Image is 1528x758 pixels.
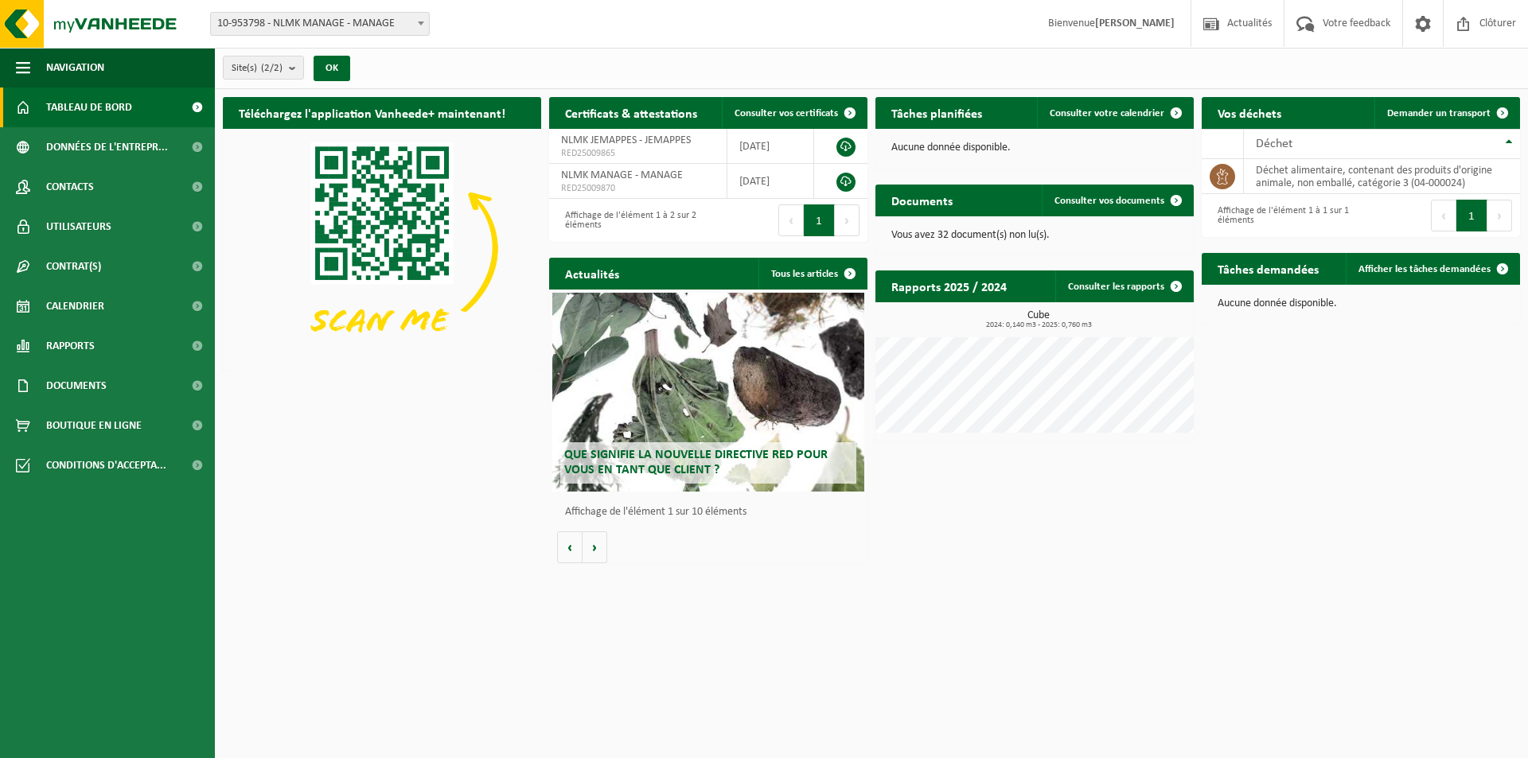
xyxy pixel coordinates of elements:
span: Demander un transport [1387,108,1491,119]
span: Calendrier [46,286,104,326]
button: Vorige [557,531,583,563]
span: NLMK JEMAPPES - JEMAPPES [561,134,691,146]
strong: [PERSON_NAME] [1095,17,1175,29]
a: Que signifie la nouvelle directive RED pour vous en tant que client ? [552,293,864,492]
a: Consulter vos documents [1042,185,1192,216]
p: Aucune donnée disponible. [891,142,1178,154]
a: Consulter votre calendrier [1037,97,1192,129]
button: OK [314,56,350,81]
div: Affichage de l'élément 1 à 1 sur 1 éléments [1210,198,1353,233]
button: Next [1487,200,1512,231]
span: Site(s) [232,56,283,80]
a: Afficher les tâches demandées [1346,253,1518,285]
a: Demander un transport [1374,97,1518,129]
span: Que signifie la nouvelle directive RED pour vous en tant que client ? [564,449,828,476]
button: 1 [1456,200,1487,231]
span: Afficher les tâches demandées [1358,264,1491,274]
span: RED25009870 [561,182,715,195]
span: Utilisateurs [46,207,111,247]
button: Next [835,204,859,236]
img: Download de VHEPlus App [223,129,541,367]
a: Consulter les rapports [1055,270,1192,302]
td: déchet alimentaire, contenant des produits d'origine animale, non emballé, catégorie 3 (04-000024) [1244,159,1520,194]
count: (2/2) [261,63,283,73]
span: Documents [46,366,107,406]
h2: Certificats & attestations [549,97,713,128]
h2: Tâches demandées [1202,253,1335,284]
h3: Cube [883,310,1194,329]
span: Boutique en ligne [46,406,142,445]
span: Consulter votre calendrier [1050,108,1164,119]
a: Tous les articles [758,258,866,290]
h2: Téléchargez l'application Vanheede+ maintenant! [223,97,521,128]
span: Consulter vos certificats [735,108,838,119]
td: [DATE] [727,129,814,164]
span: Navigation [46,48,104,87]
span: NLMK MANAGE - MANAGE [561,169,683,181]
p: Affichage de l'élément 1 sur 10 éléments [565,507,859,518]
span: Tableau de bord [46,87,132,127]
a: Consulter vos certificats [722,97,866,129]
td: [DATE] [727,164,814,199]
p: Vous avez 32 document(s) non lu(s). [891,230,1178,241]
h2: Documents [875,185,969,216]
h2: Rapports 2025 / 2024 [875,270,1023,301]
span: Contrat(s) [46,247,101,286]
h2: Actualités [549,258,635,289]
span: Contacts [46,167,94,207]
span: Consulter vos documents [1054,196,1164,206]
h2: Tâches planifiées [875,97,998,128]
button: Previous [778,204,804,236]
div: Affichage de l'élément 1 à 2 sur 2 éléments [557,203,700,238]
span: Rapports [46,326,95,366]
button: Previous [1431,200,1456,231]
button: Volgende [583,531,607,563]
span: Conditions d'accepta... [46,445,166,485]
button: 1 [804,204,835,236]
button: Site(s)(2/2) [223,56,304,80]
span: 10-953798 - NLMK MANAGE - MANAGE [211,13,429,35]
span: Données de l'entrepr... [46,127,168,167]
span: Déchet [1256,138,1292,150]
span: 10-953798 - NLMK MANAGE - MANAGE [210,12,430,36]
span: 2024: 0,140 m3 - 2025: 0,760 m3 [883,321,1194,329]
span: RED25009865 [561,147,715,160]
p: Aucune donnée disponible. [1218,298,1504,309]
h2: Vos déchets [1202,97,1297,128]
